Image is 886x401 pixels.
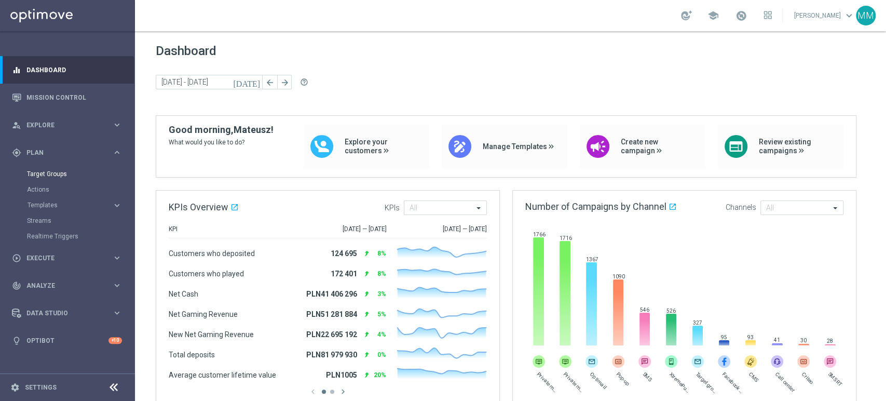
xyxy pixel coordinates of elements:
a: [PERSON_NAME]keyboard_arrow_down [793,8,856,23]
button: Data Studio keyboard_arrow_right [11,309,122,317]
a: Optibot [26,327,108,354]
i: track_changes [12,281,21,290]
span: Templates [28,202,102,208]
div: Dashboard [12,56,122,84]
div: Target Groups [27,166,134,182]
span: Analyze [26,283,112,289]
button: gps_fixed Plan keyboard_arrow_right [11,149,122,157]
i: keyboard_arrow_right [112,148,122,157]
div: Realtime Triggers [27,229,134,244]
i: settings [10,383,20,392]
button: equalizer Dashboard [11,66,122,74]
div: Analyze [12,281,112,290]
div: Mission Control [12,84,122,111]
a: Mission Control [26,84,122,111]
span: Explore [26,122,112,128]
a: Realtime Triggers [27,232,108,240]
i: gps_fixed [12,148,21,157]
div: Plan [12,148,112,157]
div: Streams [27,213,134,229]
span: Data Studio [26,310,112,316]
button: play_circle_outline Execute keyboard_arrow_right [11,254,122,262]
i: keyboard_arrow_right [112,280,122,290]
i: lightbulb [12,336,21,345]
div: Templates [28,202,112,208]
div: Actions [27,182,134,197]
i: equalizer [12,65,21,75]
div: Optibot [12,327,122,354]
i: play_circle_outline [12,253,21,263]
div: Execute [12,253,112,263]
span: Execute [26,255,112,261]
i: keyboard_arrow_right [112,200,122,210]
div: Explore [12,121,112,130]
div: Data Studio [12,309,112,318]
a: Streams [27,217,108,225]
div: +10 [108,337,122,344]
i: keyboard_arrow_right [112,253,122,263]
div: MM [856,6,876,25]
i: keyboard_arrow_right [112,308,122,318]
a: Settings [25,384,57,391]
a: Dashboard [26,56,122,84]
div: Templates [27,197,134,213]
a: Actions [27,185,108,194]
i: person_search [12,121,21,130]
a: Target Groups [27,170,108,178]
button: Mission Control [11,93,122,102]
span: keyboard_arrow_down [843,10,855,21]
i: keyboard_arrow_right [112,120,122,130]
button: lightbulb Optibot +10 [11,337,122,345]
button: track_changes Analyze keyboard_arrow_right [11,282,122,290]
button: Templates keyboard_arrow_right [27,201,122,209]
button: person_search Explore keyboard_arrow_right [11,121,122,129]
span: Plan [26,150,112,156]
span: school [707,10,719,21]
